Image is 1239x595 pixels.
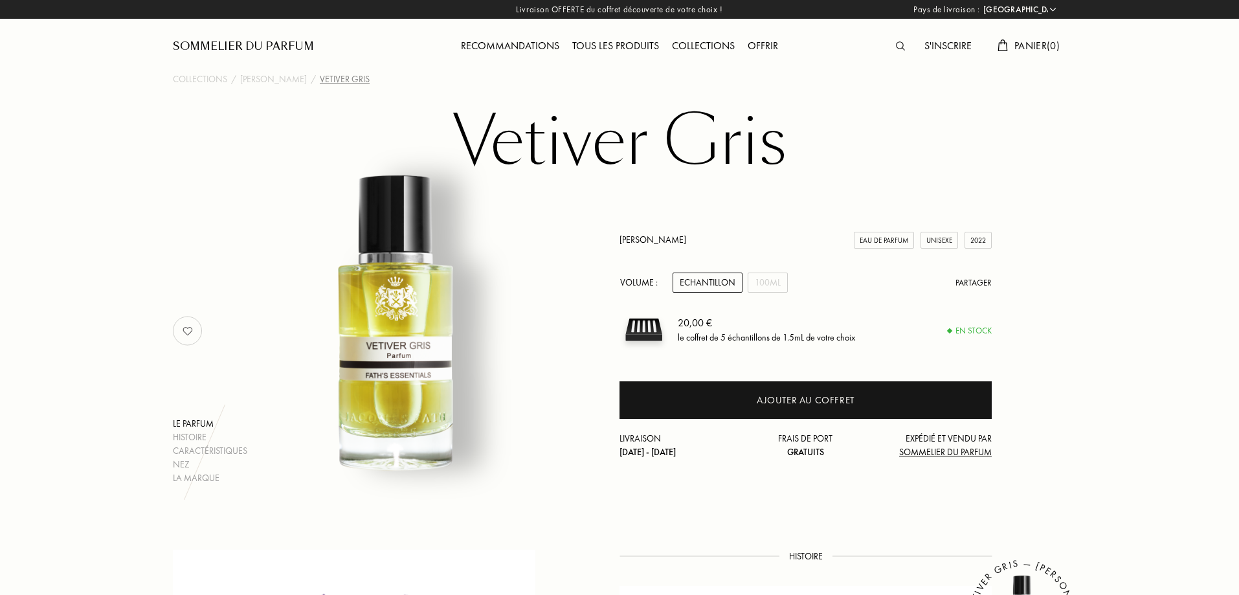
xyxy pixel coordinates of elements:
[240,73,307,86] a: [PERSON_NAME]
[998,39,1008,51] img: cart.svg
[619,306,668,354] img: sample box
[619,234,686,245] a: [PERSON_NAME]
[173,39,314,54] a: Sommelier du Parfum
[748,273,788,293] div: 100mL
[619,273,665,293] div: Volume :
[236,164,557,485] img: Vetiver Gris Jacques Fath
[566,39,665,52] a: Tous les produits
[867,432,992,459] div: Expédié et vendu par
[741,38,785,55] div: Offrir
[175,318,201,344] img: no_like_p.png
[678,315,855,331] div: 20,00 €
[741,39,785,52] a: Offrir
[566,38,665,55] div: Tous les produits
[678,331,855,344] div: le coffret de 5 échantillons de 1.5mL de votre choix
[173,458,247,471] div: Nez
[454,38,566,55] div: Recommandations
[173,73,227,86] a: Collections
[320,73,370,86] div: Vetiver Gris
[311,73,316,86] div: /
[665,38,741,55] div: Collections
[173,431,247,444] div: Histoire
[454,39,566,52] a: Recommandations
[854,232,914,249] div: Eau de Parfum
[296,106,943,177] h1: Vetiver Gris
[231,73,236,86] div: /
[757,393,854,408] div: Ajouter au coffret
[918,39,978,52] a: S'inscrire
[173,417,247,431] div: Le parfum
[899,446,992,458] span: Sommelier du Parfum
[787,446,824,458] span: Gratuits
[921,232,958,249] div: Unisexe
[619,446,676,458] span: [DATE] - [DATE]
[173,444,247,458] div: Caractéristiques
[1014,39,1060,52] span: Panier ( 0 )
[955,276,992,289] div: Partager
[665,39,741,52] a: Collections
[918,38,978,55] div: S'inscrire
[619,432,744,459] div: Livraison
[896,41,905,51] img: search_icn.svg
[673,273,742,293] div: Echantillon
[913,3,980,16] span: Pays de livraison :
[173,471,247,485] div: La marque
[948,324,992,337] div: En stock
[744,432,868,459] div: Frais de port
[965,232,992,249] div: 2022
